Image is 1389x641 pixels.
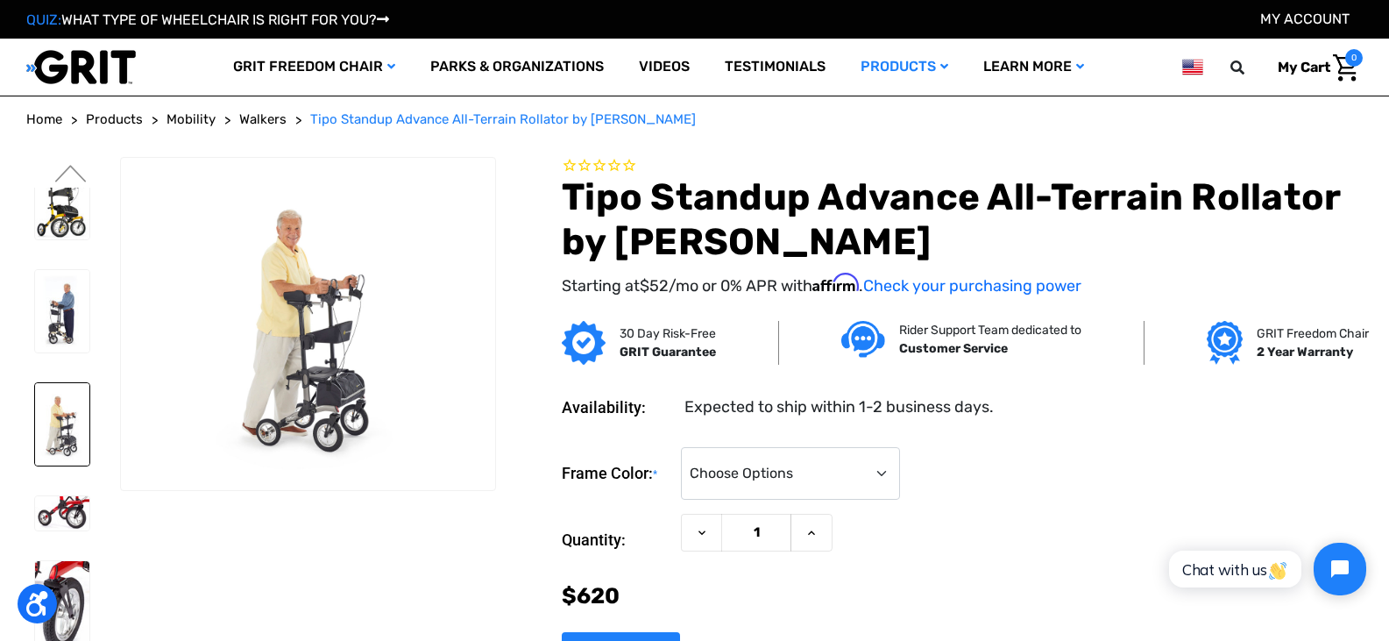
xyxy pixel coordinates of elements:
span: Tipo Standup Advance All-Terrain Rollator by [PERSON_NAME] [310,111,696,127]
img: GRIT All-Terrain Wheelchair and Mobility Equipment [26,49,136,85]
dd: Expected to ship within 1-2 business days. [684,395,994,419]
span: My Cart [1278,59,1330,75]
a: QUIZ:WHAT TYPE OF WHEELCHAIR IS RIGHT FOR YOU? [26,11,389,28]
img: GRIT Guarantee [562,321,606,365]
p: Starting at /mo or 0% APR with . [562,273,1363,298]
p: Rider Support Team dedicated to [899,321,1081,339]
span: 0 [1345,49,1363,67]
a: Home [26,110,62,130]
span: Products [86,111,143,127]
span: Affirm [812,273,859,292]
a: Testimonials [707,39,843,96]
h1: Tipo Standup Advance All-Terrain Rollator by [PERSON_NAME] [562,175,1363,264]
a: Parks & Organizations [413,39,621,96]
a: Products [843,39,966,96]
span: Mobility [167,111,216,127]
img: Tipo Standup Advance All-Terrain Rollator by Comodita [35,170,89,240]
a: Learn More [966,39,1102,96]
input: Search [1238,49,1265,86]
strong: GRIT Guarantee [620,345,716,360]
label: Quantity: [562,514,672,566]
span: $620 [562,583,620,609]
img: Grit freedom [1207,321,1243,365]
p: 30 Day Risk-Free [620,324,716,343]
a: Account [1260,11,1350,27]
a: Products [86,110,143,130]
strong: 2 Year Warranty [1257,345,1353,360]
span: QUIZ: [26,11,61,28]
span: Home [26,111,62,127]
a: GRIT Freedom Chair [216,39,413,96]
button: Go to slide 1 of 3 [53,165,89,186]
a: Tipo Standup Advance All-Terrain Rollator by [PERSON_NAME] [310,110,696,130]
img: Tipo Standup Advance All-Terrain Rollator by Comodita [121,158,495,491]
img: Customer service [841,321,885,357]
img: Tipo Standup Advance All-Terrain Rollator by Comodita [35,496,89,531]
img: Cart [1333,54,1358,82]
label: Frame Color: [562,447,672,501]
dt: Availability: [562,395,672,419]
p: GRIT Freedom Chair [1257,324,1369,343]
iframe: Tidio Chat [1150,528,1381,610]
span: $52 [640,276,669,296]
span: Rated 0.0 out of 5 stars 0 reviews [562,157,1363,176]
img: Tipo Standup Advance All-Terrain Rollator by Comodita [35,270,89,353]
a: Walkers [239,110,287,130]
nav: Breadcrumb [26,110,1363,130]
a: Videos [621,39,707,96]
strong: Customer Service [899,341,1008,356]
img: Tipo Standup Advance All-Terrain Rollator by Comodita [35,383,89,466]
img: us.png [1182,56,1203,78]
span: Walkers [239,111,287,127]
a: Check your purchasing power - Learn more about Affirm Financing (opens in modal) [863,276,1081,296]
a: Mobility [167,110,216,130]
a: Cart with 0 items [1265,49,1363,86]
